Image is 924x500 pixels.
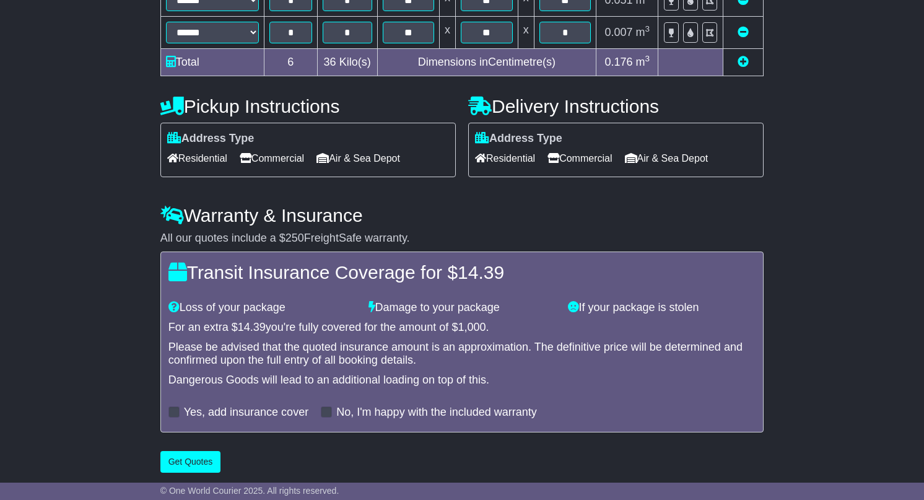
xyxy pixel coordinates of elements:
div: For an extra $ you're fully covered for the amount of $ . [168,321,756,335]
span: 14.39 [238,321,266,333]
h4: Pickup Instructions [160,96,456,116]
td: 6 [264,49,317,76]
div: All our quotes include a $ FreightSafe warranty. [160,232,764,245]
span: Residential [475,149,535,168]
span: 36 [324,56,336,68]
div: If your package is stolen [562,301,762,315]
div: Damage to your package [362,301,562,315]
span: 14.39 [458,262,504,283]
span: Air & Sea Depot [625,149,708,168]
sup: 3 [645,24,650,33]
a: Add new item [738,56,749,68]
div: Please be advised that the quoted insurance amount is an approximation. The definitive price will... [168,341,756,367]
td: x [440,17,456,49]
span: m [636,26,650,38]
span: 1,000 [458,321,486,333]
sup: 3 [645,54,650,63]
span: 0.176 [605,56,633,68]
span: Commercial [547,149,612,168]
label: Address Type [475,132,562,146]
span: m [636,56,650,68]
span: Residential [167,149,227,168]
div: Loss of your package [162,301,362,315]
span: Commercial [240,149,304,168]
span: 250 [285,232,304,244]
div: Dangerous Goods will lead to an additional loading on top of this. [168,374,756,387]
h4: Delivery Instructions [468,96,764,116]
span: Air & Sea Depot [316,149,400,168]
label: No, I'm happy with the included warranty [336,406,537,419]
span: © One World Courier 2025. All rights reserved. [160,486,339,496]
h4: Transit Insurance Coverage for $ [168,262,756,283]
button: Get Quotes [160,451,221,473]
td: Dimensions in Centimetre(s) [377,49,596,76]
label: Address Type [167,132,255,146]
td: Kilo(s) [317,49,377,76]
td: x [518,17,534,49]
span: 0.007 [605,26,633,38]
label: Yes, add insurance cover [184,406,308,419]
td: Total [160,49,264,76]
h4: Warranty & Insurance [160,205,764,226]
a: Remove this item [738,26,749,38]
